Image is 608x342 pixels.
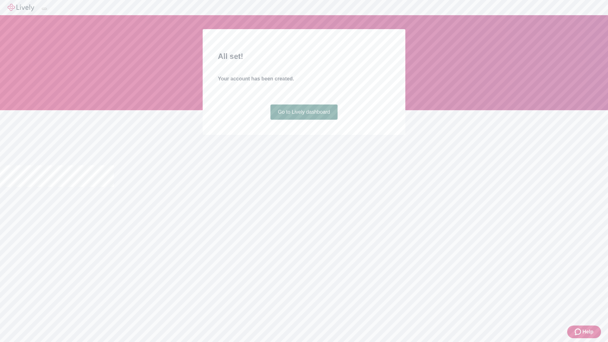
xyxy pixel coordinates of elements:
[582,328,593,336] span: Help
[575,328,582,336] svg: Zendesk support icon
[567,326,601,338] button: Zendesk support iconHelp
[218,75,390,83] h4: Your account has been created.
[42,8,47,10] button: Log out
[218,51,390,62] h2: All set!
[270,104,338,120] a: Go to Lively dashboard
[8,4,34,11] img: Lively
